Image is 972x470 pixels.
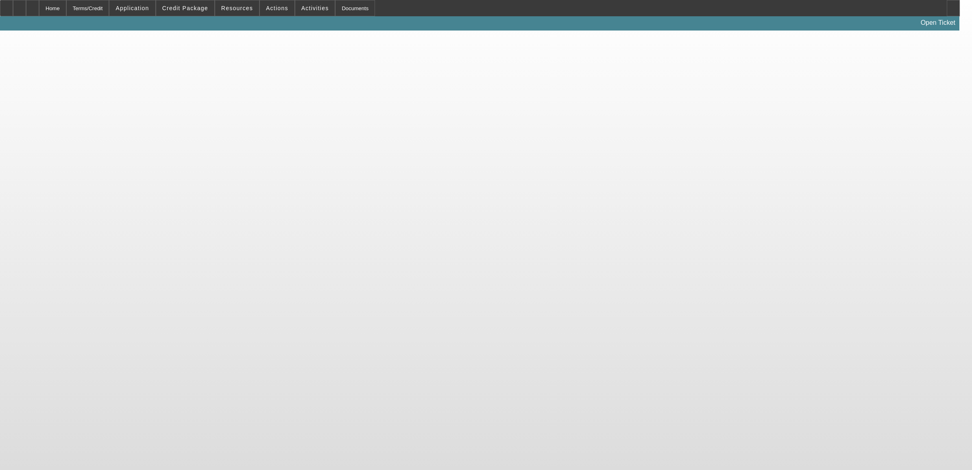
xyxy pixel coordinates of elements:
span: Activities [301,5,329,11]
button: Application [109,0,155,16]
span: Credit Package [162,5,208,11]
span: Resources [221,5,253,11]
span: Actions [266,5,288,11]
span: Application [116,5,149,11]
button: Resources [215,0,259,16]
button: Actions [260,0,294,16]
a: Open Ticket [918,16,959,30]
button: Activities [295,0,335,16]
button: Credit Package [156,0,214,16]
